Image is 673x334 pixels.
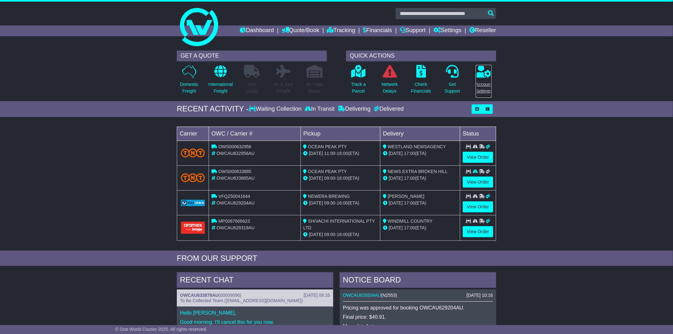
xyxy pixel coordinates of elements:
div: ( ) [343,293,493,298]
span: [DATE] [389,176,403,181]
p: Air / Sea Depot [306,81,323,94]
p: Network Delays [382,81,398,94]
div: - (ETA) [303,150,378,157]
span: 17:00 [404,151,415,156]
span: N2553 [383,293,396,298]
a: OWCAU629204AU [343,293,381,298]
span: OWCAU628319AU [217,225,255,230]
div: [DATE] 10:16 [467,293,493,298]
a: Settings [434,25,461,36]
a: View Order [463,201,493,212]
span: © One World Courier 2025. All rights reserved. [115,327,207,332]
span: NEWS EXTRA BROKEN HILL [388,169,448,174]
span: MP0067666623 [219,219,250,224]
a: Quote/Book [282,25,319,36]
div: Waiting Collection [249,106,303,113]
div: NOTICE BOARD [340,272,496,289]
div: RECENT CHAT [177,272,333,289]
div: (ETA) [383,225,457,231]
a: AccountSettings [475,65,492,98]
p: Get Support [445,81,460,94]
span: To Be Collected Team ([EMAIL_ADDRESS][DOMAIN_NAME]) [180,298,303,303]
span: 09:00 [324,232,336,237]
p: Good morning. I'll cancel this for you now. [180,319,330,325]
span: OCEAN PEAK PTY [308,169,347,174]
span: 09:00 [324,176,336,181]
span: WINDMILL COUNTRY [388,219,433,224]
div: FROM OUR SUPPORT [177,254,496,263]
a: OWCAU633878AU [180,293,219,298]
img: TNT_Domestic.png [181,149,205,157]
div: Delivered [372,106,404,113]
div: (ETA) [383,150,457,157]
span: 00009096 [220,293,240,298]
span: OWS000632956 [219,144,252,149]
a: InternationalFreight [208,65,233,98]
div: - (ETA) [303,200,378,206]
a: here [372,324,382,329]
span: 09:00 [324,200,336,205]
p: Account Settings [476,81,492,94]
p: More details: . [343,323,493,329]
td: Status [460,127,496,141]
img: GetCarrierServiceLogo [181,200,205,206]
span: 17:00 [404,225,415,230]
span: 16:00 [337,176,348,181]
td: Pickup [301,127,380,141]
p: Final price: $40.91. [343,314,493,320]
span: OWCAU632956AU [217,151,255,156]
div: QUICK ACTIONS [346,51,496,61]
span: 17:00 [404,176,415,181]
span: [DATE] [309,176,323,181]
div: [DATE] 08:35 [304,293,330,298]
a: Track aParcel [351,65,366,98]
span: [DATE] [309,151,323,156]
div: ( ) [180,293,330,298]
span: NEWERA BREWING [308,194,350,199]
a: View Order [463,226,493,237]
a: View Order [463,177,493,188]
span: OWCAU633885AU [217,176,255,181]
span: OWS000633885 [219,169,252,174]
span: 17:00 [404,200,415,205]
span: [DATE] [309,200,323,205]
a: Reseller [469,25,496,36]
span: 16:00 [337,232,348,237]
span: [PERSON_NAME] [388,194,424,199]
span: SHIVACHI INTERNATIONAL PTY LTD [303,219,375,230]
p: Track a Parcel [351,81,366,94]
a: Tracking [327,25,355,36]
td: OWC / Carrier # [209,127,301,141]
p: Full Loads [244,81,260,94]
span: [DATE] [389,225,403,230]
a: NetworkDelays [381,65,398,98]
span: [DATE] [309,232,323,237]
div: GET A QUOTE [177,51,327,61]
span: 16:00 [337,200,348,205]
p: Pricing was approved for booking OWCAU629204AU. [343,305,493,311]
img: Aramex.png [181,222,205,233]
p: Air & Sea Freight [274,81,293,94]
span: OWCAU629204AU [217,200,255,205]
div: RECENT ACTIVITY - [177,104,249,114]
div: Delivering [336,106,372,113]
span: OCEAN PEAK PTY [308,144,347,149]
a: DomesticFreight [180,65,199,98]
a: CheckFinancials [411,65,432,98]
td: Carrier [177,127,209,141]
a: GetSupport [444,65,461,98]
td: Delivery [380,127,460,141]
div: - (ETA) [303,231,378,238]
span: 16:00 [337,151,348,156]
span: 11:00 [324,151,336,156]
img: TNT_Domestic.png [181,173,205,182]
span: VFQZ50041644 [219,194,250,199]
p: Domestic Freight [180,81,198,94]
a: Dashboard [240,25,274,36]
a: View Order [463,152,493,163]
span: [DATE] [389,200,403,205]
span: [DATE] [389,151,403,156]
p: Check Financials [411,81,431,94]
a: Support [400,25,426,36]
p: International Freight [208,81,233,94]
